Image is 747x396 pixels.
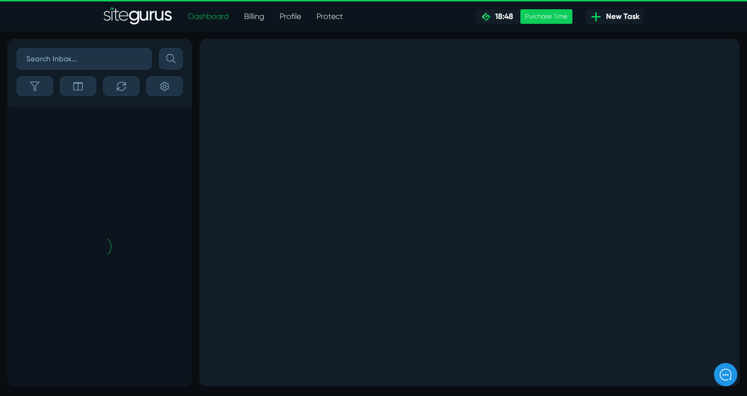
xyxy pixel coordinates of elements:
span: 18:48 [491,12,513,21]
h1: Hello [PERSON_NAME]! [15,59,180,75]
img: Sitegurus Logo [104,7,173,26]
div: Purchase Time [520,9,572,24]
span: Messages [131,337,160,345]
iframe: gist-messenger-bubble-iframe [714,363,737,386]
a: Profile [272,7,309,26]
a: 18:48 Purchase Time [476,9,572,24]
span: New conversation [63,116,117,124]
span: New Task [602,11,640,22]
h2: How can we help? [15,77,180,92]
span: Home [40,337,57,345]
a: Dashboard [180,7,236,26]
a: New Task [586,9,643,24]
button: New conversation [15,110,179,129]
a: Protect [309,7,351,26]
a: SiteGurus [104,7,173,26]
img: Company Logo [15,16,71,31]
input: Search Inbox... [17,48,152,70]
a: Billing [236,7,272,26]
